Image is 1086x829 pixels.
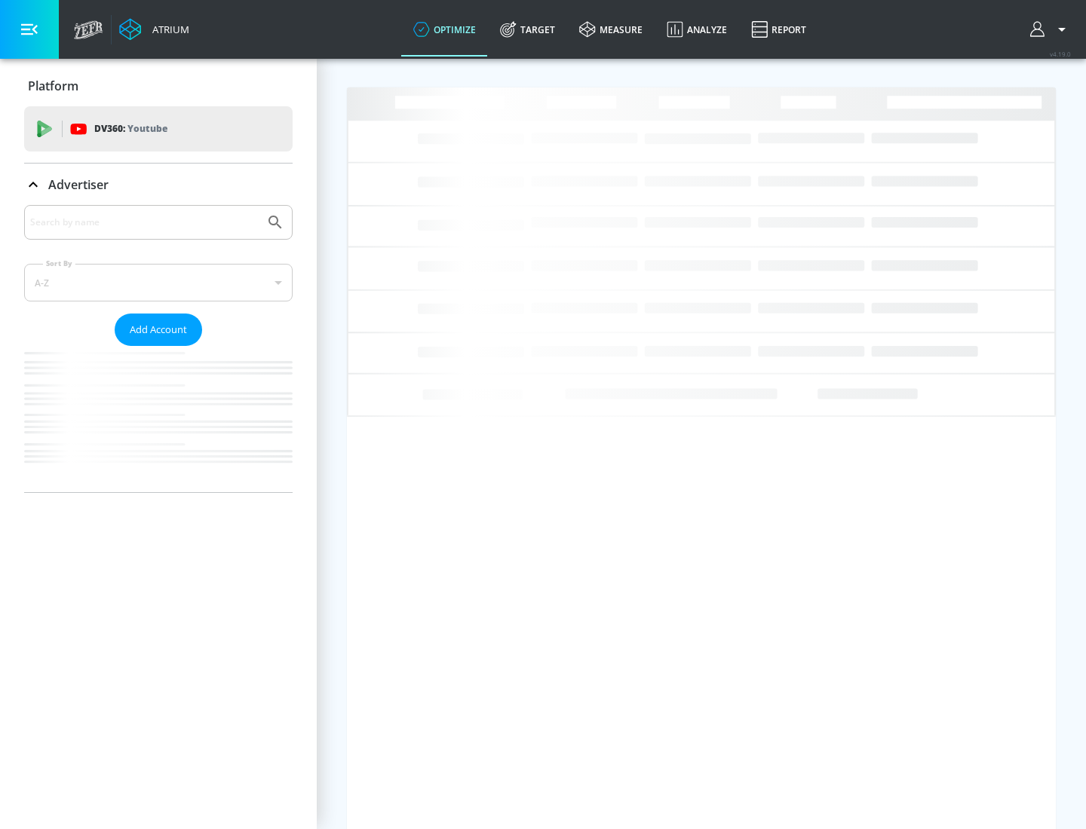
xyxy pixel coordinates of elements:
p: Advertiser [48,176,109,193]
input: Search by name [30,213,259,232]
a: optimize [401,2,488,57]
a: measure [567,2,655,57]
a: Report [739,2,818,57]
span: v 4.19.0 [1050,50,1071,58]
div: Platform [24,65,293,107]
div: Advertiser [24,164,293,206]
label: Sort By [43,258,75,268]
span: Add Account [130,321,187,338]
div: DV360: Youtube [24,106,293,151]
button: Add Account [115,314,202,346]
nav: list of Advertiser [24,346,293,492]
a: Analyze [655,2,739,57]
a: Atrium [119,18,189,41]
p: DV360: [94,121,167,137]
div: A-Z [24,264,293,301]
div: Advertiser [24,205,293,492]
div: Atrium [146,23,189,36]
p: Platform [28,78,78,94]
p: Youtube [127,121,167,136]
a: Target [488,2,567,57]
